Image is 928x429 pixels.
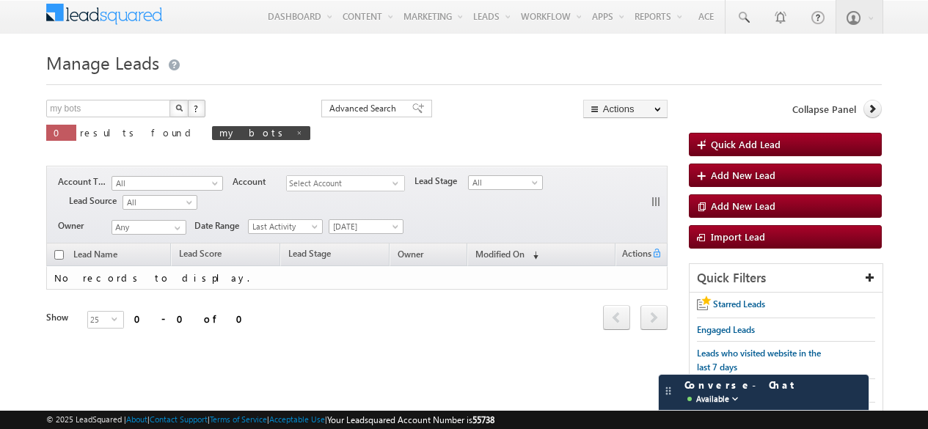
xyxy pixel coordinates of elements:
span: Add New Lead [711,199,775,212]
div: Quick Filters [690,264,883,293]
a: About [126,414,147,424]
a: All [112,176,223,191]
span: Import Lead [711,230,765,243]
span: Collapse Panel [792,103,856,116]
span: Converse - Chat [684,378,797,406]
span: results found [80,126,197,139]
span: Available [696,392,729,406]
a: next [640,307,668,330]
a: Contact Support [150,414,208,424]
span: Account Type [58,175,112,188]
span: 25 [88,312,112,328]
span: Lead Stage [414,175,468,188]
span: Account [233,175,286,188]
span: Lead Source [69,194,123,208]
span: Your Leadsquared Account Number is [327,414,494,425]
span: Owner [58,219,112,232]
a: Lead Score [172,246,229,265]
span: Add New Lead [711,169,775,181]
img: down-arrow [729,393,741,405]
a: Terms of Service [210,414,267,424]
div: Show [46,311,76,324]
span: © 2025 LeadSquared | | | | | [46,413,494,427]
a: Lead Stage [281,246,338,265]
span: Leads who visited website in the last 7 days [697,348,821,373]
span: 0 [54,126,69,139]
span: Actions [616,246,651,265]
span: Select Account [287,176,392,191]
div: Select Account [286,175,405,191]
a: Modified On (sorted descending) [468,246,546,265]
input: Type to Search [112,220,186,235]
a: Last Activity [248,219,323,234]
span: my bots [219,126,288,139]
span: Quick Add Lead [711,138,781,150]
a: Acceptable Use [269,414,325,424]
span: Starred Leads [713,298,765,309]
span: select [392,180,404,186]
span: All [123,196,193,209]
a: Show All Items [167,221,185,235]
button: ? [188,100,205,117]
span: Lead Stage [288,248,331,259]
span: ? [194,102,200,114]
button: Actions [583,100,668,118]
div: 0 - 0 of 0 [134,310,252,327]
span: Lead Score [179,248,222,259]
a: All [123,195,197,210]
img: carter-drag [662,385,674,397]
span: Owner [398,249,423,260]
a: [DATE] [329,219,403,234]
img: Search [175,104,183,111]
td: No records to display. [46,266,668,290]
span: (sorted descending) [527,249,538,261]
span: All [112,177,213,190]
input: Check all records [54,250,64,260]
a: All [468,175,543,190]
span: next [640,305,668,330]
span: prev [603,305,630,330]
a: Lead Name [66,246,125,265]
span: Date Range [194,219,248,232]
span: All [469,176,538,189]
span: Manage Leads [46,51,159,74]
span: 55738 [472,414,494,425]
span: Last Activity [249,220,318,233]
span: Engaged Leads [697,324,755,335]
span: [DATE] [329,220,399,233]
a: prev [603,307,630,330]
span: Modified On [475,249,525,260]
span: select [112,315,123,322]
span: Advanced Search [329,102,401,115]
img: Custom Logo [46,4,163,25]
